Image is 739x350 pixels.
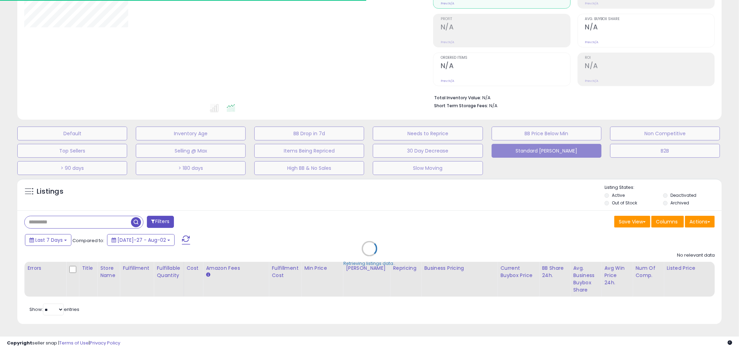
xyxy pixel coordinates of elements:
h2: N/A [585,62,714,71]
div: seller snap | | [7,340,120,347]
button: B2B [610,144,720,158]
button: Selling @ Max [136,144,246,158]
small: Prev: N/A [585,79,599,83]
small: Prev: N/A [585,1,599,6]
button: BB Price Below Min [492,127,601,140]
span: N/A [489,102,498,109]
button: Slow Moving [373,161,483,175]
span: Profit [441,17,570,21]
strong: Copyright [7,340,32,346]
small: Prev: N/A [441,79,454,83]
button: Inventory Age [136,127,246,140]
button: Top Sellers [17,144,127,158]
span: Ordered Items [441,56,570,60]
button: Non Competitive [610,127,720,140]
button: Default [17,127,127,140]
button: Standard [PERSON_NAME] [492,144,601,158]
b: Total Inventory Value: [434,95,481,101]
button: 30 Day Decrease [373,144,483,158]
button: High BB & No Sales [254,161,364,175]
h2: N/A [585,23,714,33]
button: Needs to Reprice [373,127,483,140]
small: Prev: N/A [441,40,454,44]
button: > 90 days [17,161,127,175]
span: Avg. Buybox Share [585,17,714,21]
div: Retrieving listings data.. [344,261,396,267]
li: N/A [434,93,710,101]
small: Prev: N/A [441,1,454,6]
h2: N/A [441,23,570,33]
span: ROI [585,56,714,60]
small: Prev: N/A [585,40,599,44]
b: Short Term Storage Fees: [434,103,488,109]
button: Items Being Repriced [254,144,364,158]
button: > 180 days [136,161,246,175]
a: Privacy Policy [90,340,120,346]
button: BB Drop in 7d [254,127,364,140]
h2: N/A [441,62,570,71]
a: Terms of Use [59,340,89,346]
